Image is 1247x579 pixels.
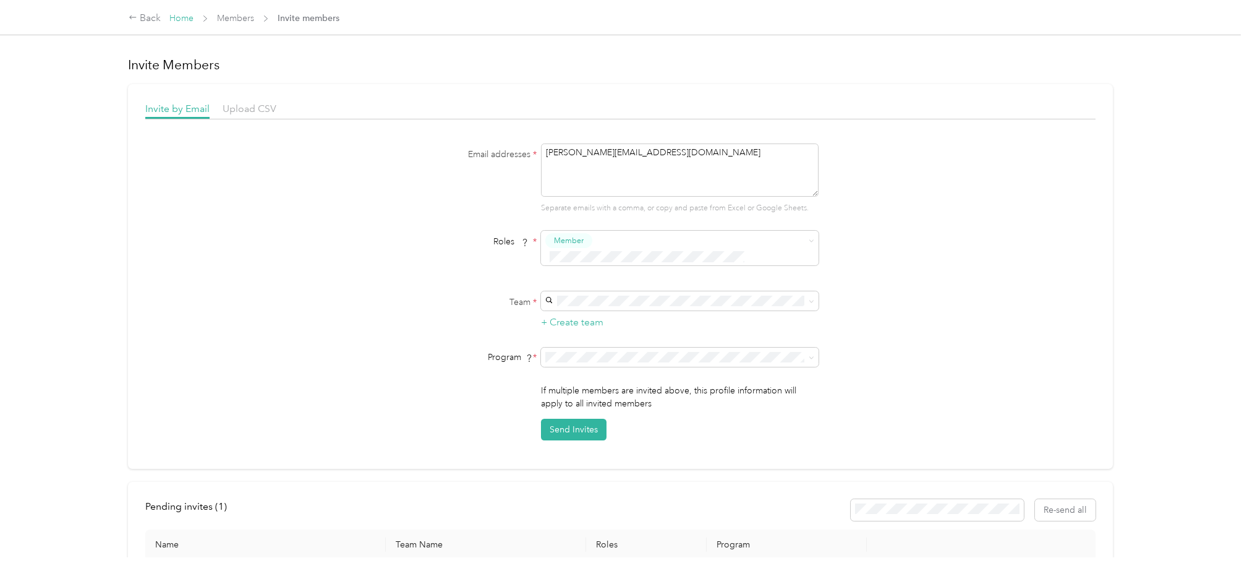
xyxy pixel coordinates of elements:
h1: Invite Members [128,56,1113,74]
label: Team [383,296,537,309]
div: info-bar [145,499,1096,521]
th: Program [707,530,867,560]
div: Resend all invitations [851,499,1096,521]
div: Program [383,351,537,364]
th: Roles [586,530,706,560]
span: Roles [489,232,533,251]
a: Members [217,13,254,24]
span: Pending invites [145,500,227,512]
textarea: [PERSON_NAME][EMAIL_ADDRESS][DOMAIN_NAME] [541,144,819,197]
th: Name [145,530,386,560]
p: Separate emails with a comma, or copy and paste from Excel or Google Sheets. [541,203,819,214]
p: If multiple members are invited above, this profile information will apply to all invited members [541,384,819,410]
a: Home [169,13,194,24]
span: ( 1 ) [215,500,227,512]
span: Member [554,235,584,246]
iframe: Everlance-gr Chat Button Frame [1178,510,1247,579]
span: Invite by Email [145,103,210,114]
label: Email addresses [383,148,537,161]
button: Member [545,233,592,249]
button: Send Invites [541,419,606,440]
span: Upload CSV [223,103,276,114]
div: left-menu [145,499,236,521]
span: Invite members [278,12,339,25]
th: Team Name [386,530,586,560]
button: + Create team [541,315,603,330]
button: Re-send all [1035,499,1096,521]
div: Back [129,11,161,26]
